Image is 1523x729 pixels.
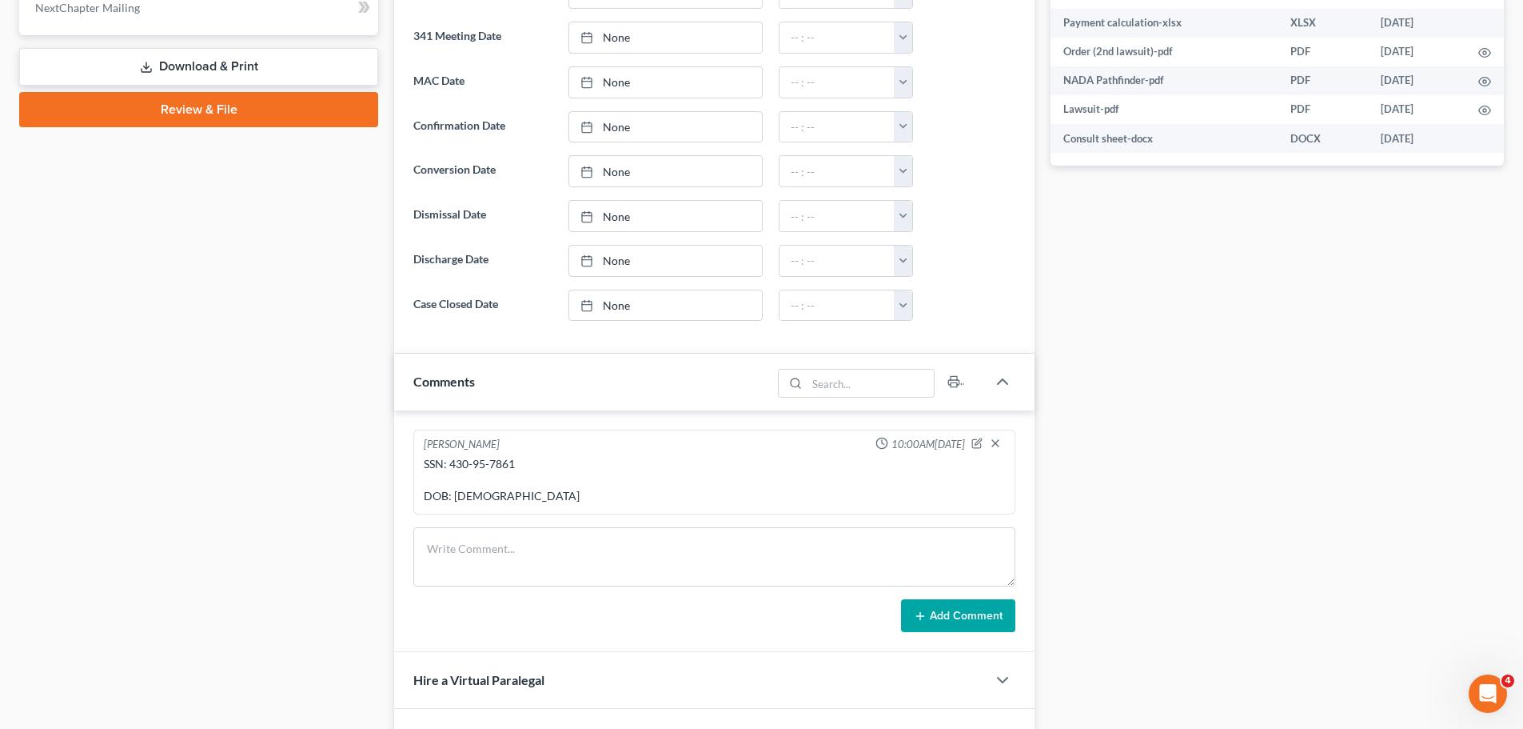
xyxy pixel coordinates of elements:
[405,111,560,143] label: Confirmation Date
[424,437,500,453] div: [PERSON_NAME]
[901,599,1015,633] button: Add Comment
[1368,95,1465,124] td: [DATE]
[779,290,895,321] input: -- : --
[19,48,378,86] a: Download & Print
[1368,124,1465,153] td: [DATE]
[569,112,762,142] a: None
[1278,66,1368,95] td: PDF
[891,437,965,452] span: 10:00AM[DATE]
[1051,38,1278,66] td: Order (2nd lawsuit)-pdf
[1368,9,1465,38] td: [DATE]
[1368,66,1465,95] td: [DATE]
[424,456,1005,504] div: SSN: 430-95-7861 DOB: [DEMOGRAPHIC_DATA]
[779,201,895,231] input: -- : --
[1051,66,1278,95] td: NADA Pathfinder-pdf
[405,245,560,277] label: Discharge Date
[405,290,560,322] label: Case Closed Date
[405,66,560,98] label: MAC Date
[1051,9,1278,38] td: Payment calculation-xlsx
[405,155,560,187] label: Conversion Date
[1501,675,1514,687] span: 4
[1278,38,1368,66] td: PDF
[413,672,544,687] span: Hire a Virtual Paralegal
[569,156,762,186] a: None
[779,112,895,142] input: -- : --
[779,22,895,53] input: -- : --
[1051,124,1278,153] td: Consult sheet-docx
[405,22,560,54] label: 341 Meeting Date
[779,156,895,186] input: -- : --
[779,246,895,276] input: -- : --
[1278,95,1368,124] td: PDF
[19,92,378,127] a: Review & File
[1278,9,1368,38] td: XLSX
[1368,38,1465,66] td: [DATE]
[569,246,762,276] a: None
[779,67,895,98] input: -- : --
[405,200,560,232] label: Dismissal Date
[1469,675,1507,713] iframe: Intercom live chat
[569,22,762,53] a: None
[569,201,762,231] a: None
[1278,124,1368,153] td: DOCX
[569,67,762,98] a: None
[1051,95,1278,124] td: Lawsuit-pdf
[35,1,140,14] span: NextChapter Mailing
[807,370,935,397] input: Search...
[569,290,762,321] a: None
[413,374,475,389] span: Comments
